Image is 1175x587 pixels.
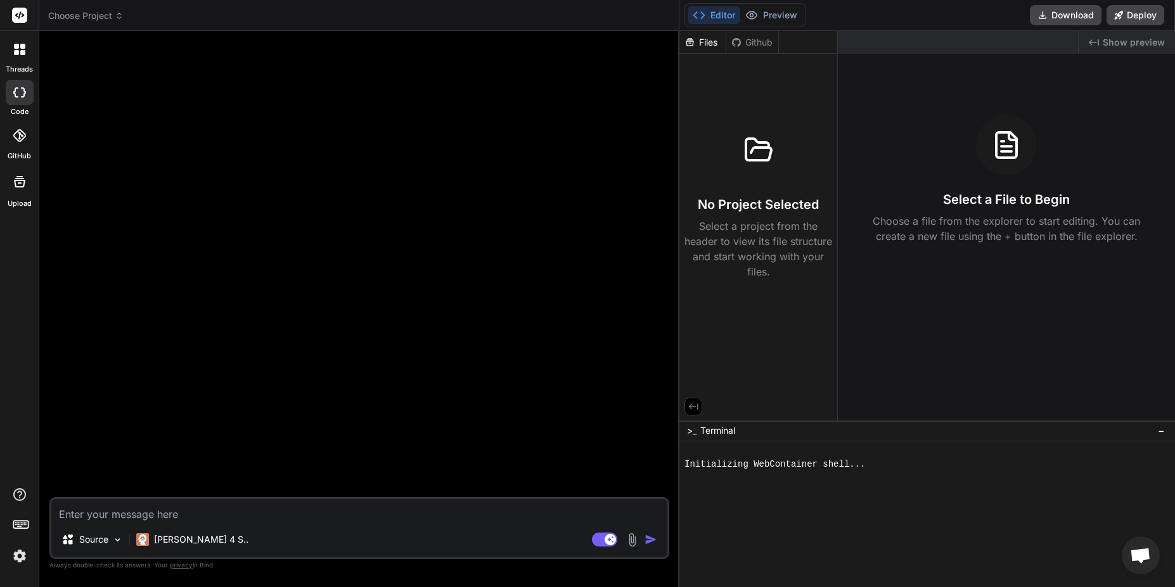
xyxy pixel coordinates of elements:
button: Download [1030,5,1101,25]
span: Show preview [1103,36,1165,49]
span: >_ [687,424,697,437]
span: Terminal [700,424,735,437]
button: Preview [740,6,802,24]
label: Upload [8,198,32,209]
label: code [11,106,29,117]
button: Deploy [1107,5,1164,25]
button: − [1155,420,1167,441]
p: Choose a file from the explorer to start editing. You can create a new file using the + button in... [864,213,1148,244]
label: threads [6,64,33,75]
img: settings [9,545,30,567]
span: privacy [170,561,193,569]
span: Initializing WebContainer shell... [684,458,865,470]
label: GitHub [8,151,31,161]
h3: Select a File to Begin [943,191,1070,208]
img: attachment [625,533,639,547]
div: Github [726,36,778,49]
p: Always double-check its answers. Your in Bind [49,559,669,571]
span: − [1158,424,1165,437]
img: Claude 4 Sonnet [136,533,149,546]
span: Choose Project [48,9,124,22]
img: Pick Models [112,534,123,545]
p: Select a project from the header to view its file structure and start working with your files. [684,218,832,279]
p: [PERSON_NAME] 4 S.. [154,533,248,546]
p: Source [79,533,108,546]
div: Files [679,36,726,49]
button: Editor [688,6,740,24]
a: Open chat [1122,536,1160,574]
h3: No Project Selected [698,196,819,213]
img: icon [645,533,657,546]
